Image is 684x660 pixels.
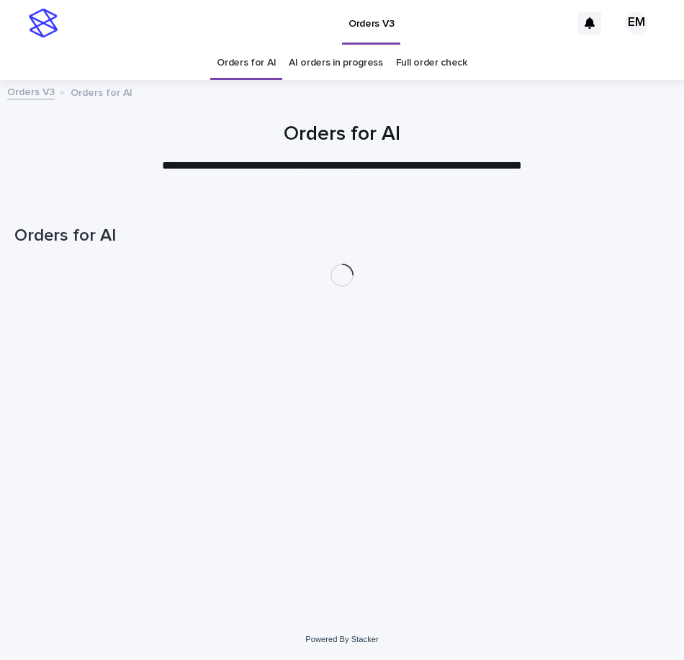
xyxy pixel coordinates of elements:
[14,122,670,147] h1: Orders for AI
[7,83,55,99] a: Orders V3
[305,635,378,643] a: Powered By Stacker
[14,226,670,246] h1: Orders for AI
[29,9,58,37] img: stacker-logo-s-only.png
[396,46,467,80] a: Full order check
[71,84,132,99] p: Orders for AI
[625,12,648,35] div: EM
[217,46,276,80] a: Orders for AI
[289,46,383,80] a: AI orders in progress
